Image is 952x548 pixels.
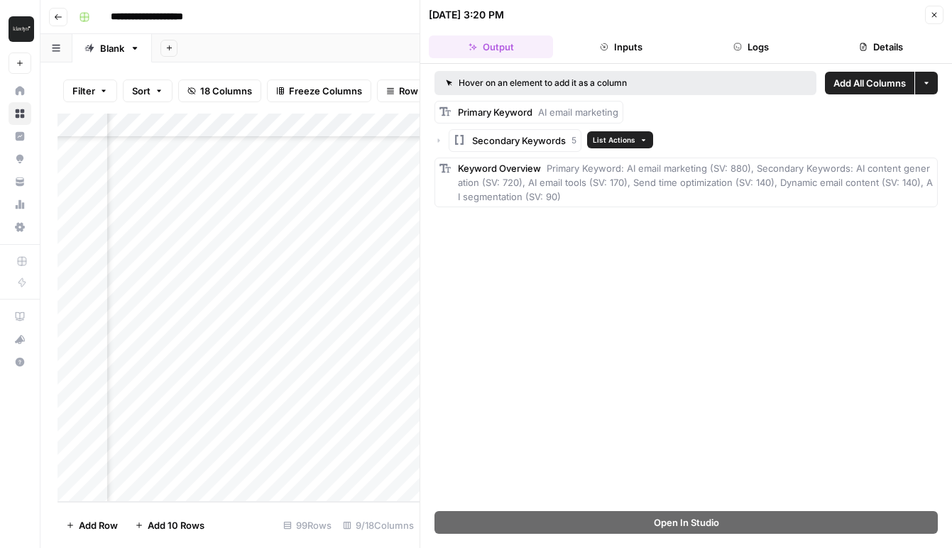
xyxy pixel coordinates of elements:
span: Freeze Columns [289,84,362,98]
button: Help + Support [9,351,31,373]
button: Add All Columns [825,72,914,94]
div: Blank [100,41,124,55]
a: Blank [72,34,152,62]
span: Add Row [79,518,118,532]
div: [DATE] 3:20 PM [429,8,504,22]
button: Row Height [377,80,459,102]
span: 18 Columns [200,84,252,98]
a: Settings [9,216,31,239]
a: Insights [9,125,31,148]
span: AI email marketing [538,106,618,118]
button: Inputs [559,35,683,58]
span: List Actions [593,134,635,146]
div: 99 Rows [278,514,337,537]
button: What's new? [9,328,31,351]
button: 18 Columns [178,80,261,102]
button: Workspace: Klaviyo [9,11,31,47]
button: Secondary Keywords5 [449,129,581,152]
span: 5 [571,134,576,147]
img: Klaviyo Logo [9,16,34,42]
button: Output [429,35,553,58]
a: Opportunities [9,148,31,170]
button: Details [819,35,943,58]
span: Filter [72,84,95,98]
button: Freeze Columns [267,80,371,102]
a: Browse [9,102,31,125]
button: Logs [689,35,814,58]
a: Your Data [9,170,31,193]
span: Primary Keyword: AI email marketing (SV: 880), Secondary Keywords: AI content generation (SV: 720... [458,163,933,202]
span: Open In Studio [654,515,719,530]
span: Row Height [399,84,450,98]
button: Open In Studio [434,511,938,534]
button: Add Row [58,514,126,537]
span: Add All Columns [833,76,906,90]
button: Filter [63,80,117,102]
span: Secondary Keywords [472,133,566,148]
a: AirOps Academy [9,305,31,328]
button: List Actions [587,131,653,148]
span: Sort [132,84,151,98]
span: Add 10 Rows [148,518,204,532]
a: Home [9,80,31,102]
span: Keyword Overview [458,163,541,174]
button: Sort [123,80,173,102]
a: Usage [9,193,31,216]
div: What's new? [9,329,31,350]
div: 9/18 Columns [337,514,420,537]
span: Primary Keyword [458,106,532,118]
div: Hover on an element to add it as a column [446,77,716,89]
button: Add 10 Rows [126,514,213,537]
